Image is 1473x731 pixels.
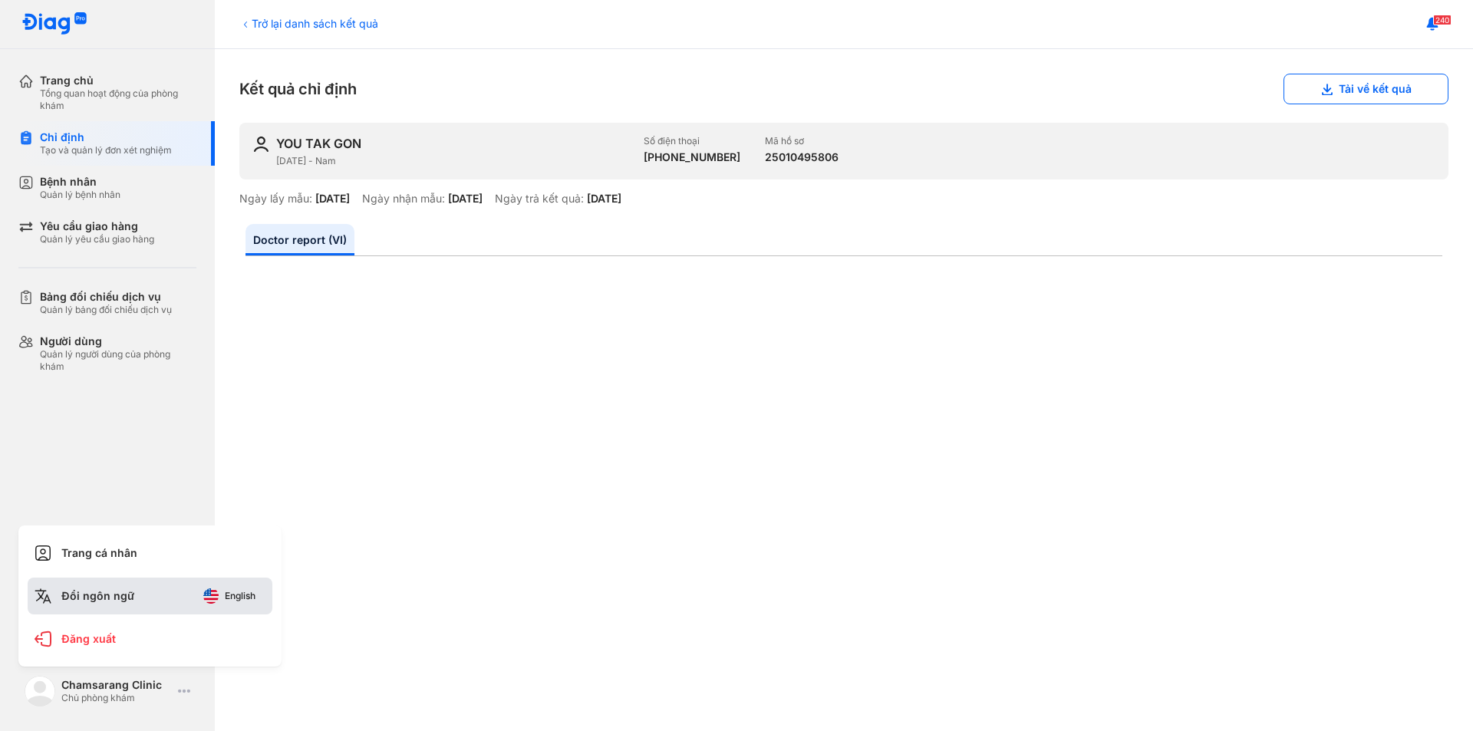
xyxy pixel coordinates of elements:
[40,74,196,87] div: Trang chủ
[40,334,196,348] div: Người dùng
[40,219,154,233] div: Yêu cầu giao hàng
[245,224,354,255] a: Doctor report (VI)
[239,15,378,31] div: Trở lại danh sách kết quả
[40,130,172,144] div: Chỉ định
[40,348,196,373] div: Quản lý người dùng của phòng khám
[765,150,839,164] div: 25010495806
[40,189,120,201] div: Quản lý bệnh nhân
[40,233,154,245] div: Quản lý yêu cầu giao hàng
[276,155,631,167] div: [DATE] - Nam
[40,290,172,304] div: Bảng đối chiếu dịch vụ
[225,591,255,601] span: English
[587,192,621,206] div: [DATE]
[276,135,361,152] div: YOU TAK GON
[448,192,483,206] div: [DATE]
[61,678,172,692] div: Chamsarang Clinic
[203,588,219,604] img: English
[252,135,270,153] img: user-icon
[1284,74,1448,104] button: Tải về kết quả
[40,144,172,156] div: Tạo và quản lý đơn xét nghiệm
[193,584,266,608] button: English
[765,135,839,147] div: Mã hồ sơ
[40,87,196,112] div: Tổng quan hoạt động của phòng khám
[28,621,272,657] div: Đăng xuất
[28,535,272,571] div: Trang cá nhân
[40,304,172,316] div: Quản lý bảng đối chiếu dịch vụ
[315,192,350,206] div: [DATE]
[1433,15,1452,25] span: 240
[362,192,445,206] div: Ngày nhận mẫu:
[239,74,1448,104] div: Kết quả chỉ định
[644,150,740,164] div: [PHONE_NUMBER]
[61,692,172,704] div: Chủ phòng khám
[28,578,272,614] div: Đổi ngôn ngữ
[25,676,55,706] img: logo
[239,192,312,206] div: Ngày lấy mẫu:
[21,12,87,36] img: logo
[495,192,584,206] div: Ngày trả kết quả:
[644,135,740,147] div: Số điện thoại
[40,175,120,189] div: Bệnh nhân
